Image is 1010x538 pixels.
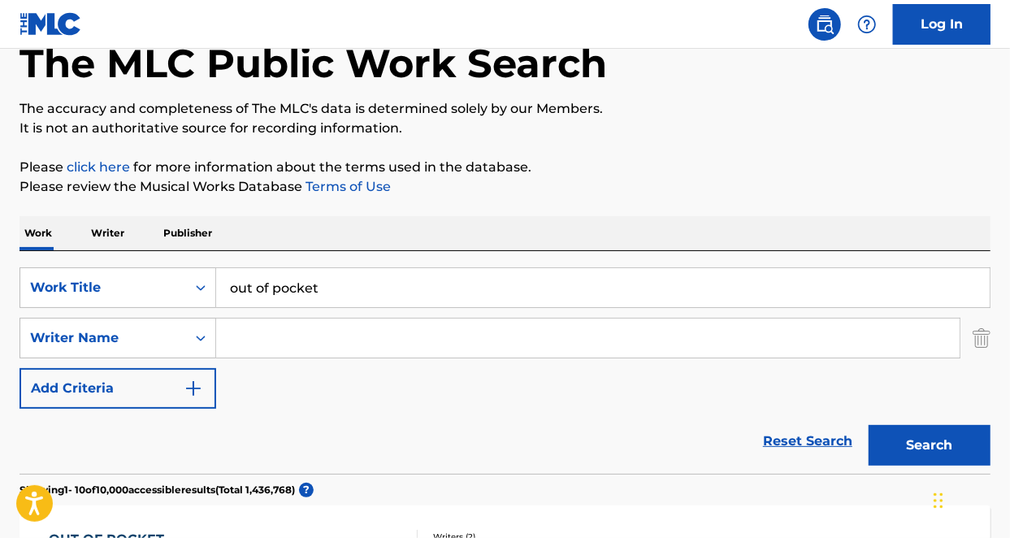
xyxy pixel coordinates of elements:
[857,15,877,34] img: help
[808,8,841,41] a: Public Search
[893,4,990,45] a: Log In
[302,179,391,194] a: Terms of Use
[20,267,990,474] form: Search Form
[67,159,130,175] a: click here
[20,177,990,197] p: Please review the Musical Works Database
[20,216,57,250] p: Work
[755,423,860,459] a: Reset Search
[20,158,990,177] p: Please for more information about the terms used in the database.
[20,119,990,138] p: It is not an authoritative source for recording information.
[869,425,990,466] button: Search
[20,483,295,497] p: Showing 1 - 10 of 10,000 accessible results (Total 1,436,768 )
[934,476,943,525] div: Drag
[851,8,883,41] div: Help
[30,278,176,297] div: Work Title
[86,216,129,250] p: Writer
[20,39,607,88] h1: The MLC Public Work Search
[184,379,203,398] img: 9d2ae6d4665cec9f34b9.svg
[299,483,314,497] span: ?
[929,460,1010,538] iframe: Chat Widget
[30,328,176,348] div: Writer Name
[158,216,217,250] p: Publisher
[815,15,834,34] img: search
[20,12,82,36] img: MLC Logo
[20,99,990,119] p: The accuracy and completeness of The MLC's data is determined solely by our Members.
[973,318,990,358] img: Delete Criterion
[20,368,216,409] button: Add Criteria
